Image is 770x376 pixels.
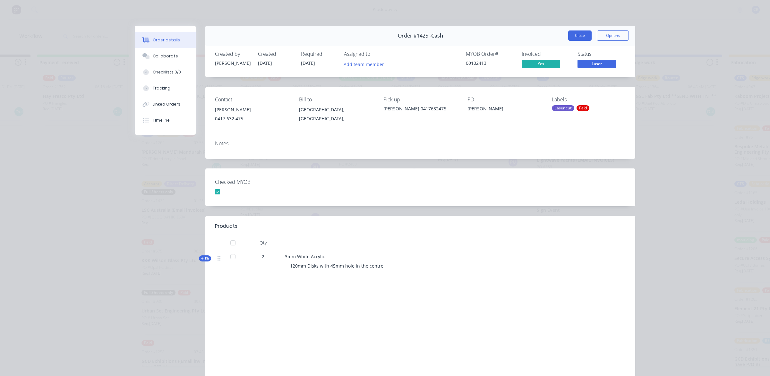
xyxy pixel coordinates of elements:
div: Contact [215,97,289,103]
div: Created [258,51,293,57]
div: Notes [215,141,626,147]
div: Qty [244,236,282,249]
div: Required [301,51,336,57]
span: Cash [431,33,443,39]
div: Pick up [383,97,457,103]
button: Timeline [135,112,196,128]
span: 120mm Disks with 45mm hole in the centre [290,263,383,269]
button: Checklists 0/0 [135,64,196,80]
div: Kit [199,255,211,261]
div: Paid [577,105,589,111]
div: Linked Orders [153,101,180,107]
div: Assigned to [344,51,408,57]
button: Add team member [340,60,388,68]
div: Timeline [153,117,170,123]
span: Kit [201,256,209,261]
div: MYOB Order # [466,51,514,57]
div: [PERSON_NAME] [215,60,250,66]
span: 3mm White Acrylic [285,253,325,260]
span: Yes [522,60,560,68]
div: Order details [153,37,180,43]
div: [PERSON_NAME] [467,105,541,114]
button: Close [568,30,592,41]
div: 00102413 [466,60,514,66]
button: Collaborate [135,48,196,64]
button: Linked Orders [135,96,196,112]
span: [DATE] [301,60,315,66]
div: [PERSON_NAME] [215,105,289,114]
div: [PERSON_NAME] 0417632475 [383,105,457,112]
button: Add team member [344,60,388,68]
div: Collaborate [153,53,178,59]
div: Checklists 0/0 [153,69,181,75]
label: Checked MYOB [215,178,295,186]
div: Created by [215,51,250,57]
div: Laser cut [552,105,574,111]
div: Tracking [153,85,170,91]
button: Laser [577,60,616,69]
div: [PERSON_NAME]0417 632 475 [215,105,289,126]
span: Order #1425 - [398,33,431,39]
div: Labels [552,97,626,103]
div: [GEOGRAPHIC_DATA], [GEOGRAPHIC_DATA], [299,105,373,123]
div: Bill to [299,97,373,103]
div: Products [215,222,237,230]
div: [GEOGRAPHIC_DATA], [GEOGRAPHIC_DATA], [299,105,373,126]
span: Laser [577,60,616,68]
button: Tracking [135,80,196,96]
div: PO [467,97,541,103]
span: [DATE] [258,60,272,66]
button: Options [597,30,629,41]
button: Order details [135,32,196,48]
div: Status [577,51,626,57]
div: Invoiced [522,51,570,57]
div: 0417 632 475 [215,114,289,123]
span: 2 [262,253,264,260]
